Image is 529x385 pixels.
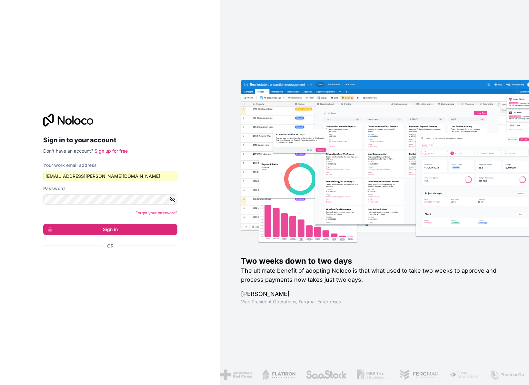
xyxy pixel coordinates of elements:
img: /assets/fergmar-CudnrXN5.png [400,370,439,380]
span: Don't have an account? [43,148,93,154]
input: Email address [43,171,177,181]
span: Or [107,243,114,249]
a: Sign up for free [95,148,128,154]
input: Password [43,194,177,205]
a: Forgot your password? [135,210,177,215]
iframe: Bouton "Se connecter avec Google" [40,256,175,270]
img: /assets/fiera-fwj2N5v4.png [449,370,479,380]
button: Sign in [43,224,177,235]
label: Password [43,185,65,192]
h2: The ultimate benefit of adopting Noloco is that what used to take two weeks to approve and proces... [241,266,508,284]
h2: Sign in to your account [43,134,177,146]
img: /assets/phoenix-BREaitsQ.png [490,370,524,380]
img: /assets/saastock-C6Zbiodz.png [306,370,346,380]
h1: Two weeks down to two days [241,256,508,266]
h1: Vice President Operations , Fergmar Enterprises [241,299,508,305]
img: /assets/gbstax-C-GtDUiK.png [356,370,389,380]
h1: [PERSON_NAME] [241,289,508,299]
label: Your work email address [43,162,97,168]
img: /assets/flatiron-C8eUkumj.png [262,370,295,380]
img: /assets/american-red-cross-BAupjrZR.png [220,370,252,380]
